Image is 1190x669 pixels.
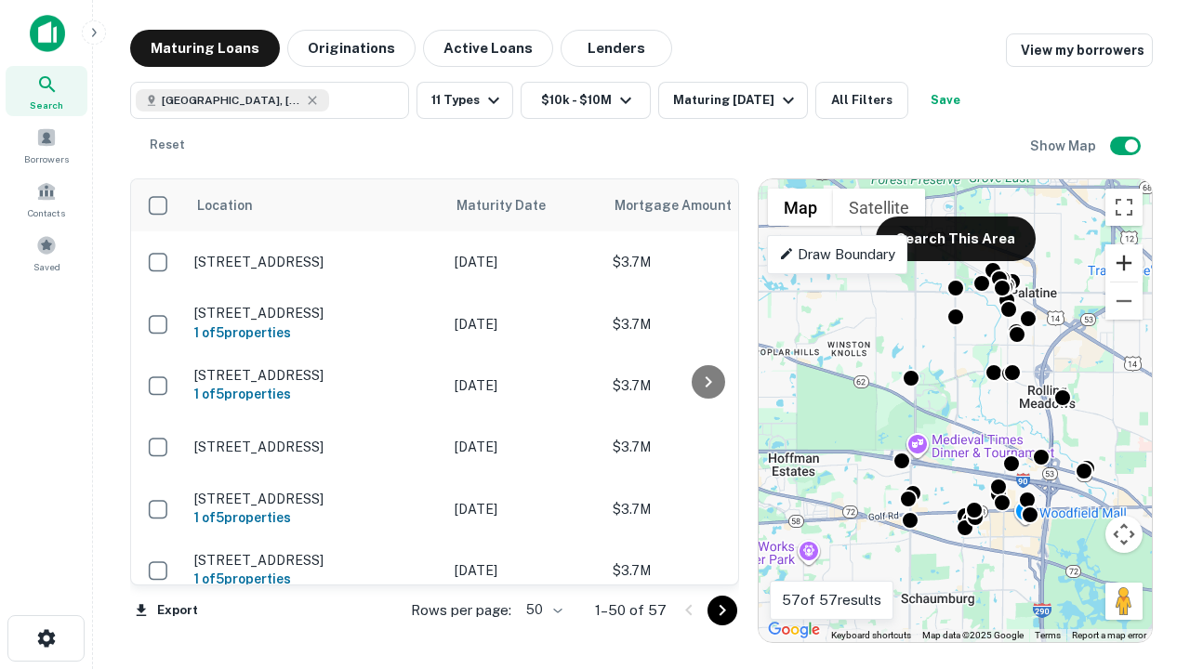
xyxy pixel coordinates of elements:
[831,629,911,642] button: Keyboard shortcuts
[613,375,799,396] p: $3.7M
[24,151,69,166] span: Borrowers
[162,92,301,109] span: [GEOGRAPHIC_DATA], [GEOGRAPHIC_DATA]
[613,314,799,334] p: $3.7M
[30,98,63,112] span: Search
[613,499,799,519] p: $3.7M
[815,82,908,119] button: All Filters
[916,82,975,119] button: Save your search to get updates of matches that match your search criteria.
[455,499,594,519] p: [DATE]
[615,194,756,216] span: Mortgage Amount
[521,82,651,119] button: $10k - $10M
[455,314,594,334] p: [DATE]
[130,597,203,624] button: Export
[561,30,672,67] button: Lenders
[779,243,895,266] p: Draw Boundary
[1105,244,1143,282] button: Zoom in
[185,179,445,231] th: Location
[876,216,1036,261] button: Search This Area
[6,174,87,224] a: Contacts
[196,194,253,216] span: Location
[1097,461,1190,550] iframe: Chat Widget
[613,252,799,272] p: $3.7M
[287,30,416,67] button: Originations
[1006,33,1153,67] a: View my borrowers
[455,252,594,272] p: [DATE]
[768,189,833,226] button: Show street map
[194,491,436,507] p: [STREET_ADDRESS]
[423,30,553,67] button: Active Loans
[455,560,594,581] p: [DATE]
[6,66,87,116] a: Search
[30,15,65,52] img: capitalize-icon.png
[28,205,65,220] span: Contacts
[194,305,436,321] p: [STREET_ADDRESS]
[613,560,799,581] p: $3.7M
[6,120,87,170] a: Borrowers
[138,126,197,164] button: Reset
[763,618,825,642] a: Open this area in Google Maps (opens a new window)
[416,82,513,119] button: 11 Types
[194,439,436,455] p: [STREET_ADDRESS]
[445,179,603,231] th: Maturity Date
[1072,630,1146,640] a: Report a map error
[1030,136,1099,156] h6: Show Map
[33,259,60,274] span: Saved
[1035,630,1061,640] a: Terms (opens in new tab)
[673,89,800,111] div: Maturing [DATE]
[922,630,1024,640] span: Map data ©2025 Google
[595,599,667,622] p: 1–50 of 57
[1105,282,1143,320] button: Zoom out
[194,569,436,589] h6: 1 of 5 properties
[833,189,925,226] button: Show satellite imagery
[194,322,436,343] h6: 1 of 5 properties
[194,384,436,404] h6: 1 of 5 properties
[194,507,436,528] h6: 1 of 5 properties
[411,599,511,622] p: Rows per page:
[194,367,436,384] p: [STREET_ADDRESS]
[613,437,799,457] p: $3.7M
[456,194,570,216] span: Maturity Date
[130,30,280,67] button: Maturing Loans
[1105,189,1143,226] button: Toggle fullscreen view
[194,552,436,569] p: [STREET_ADDRESS]
[759,179,1152,642] div: 0 0
[658,82,808,119] button: Maturing [DATE]
[782,589,881,611] p: 57 of 57 results
[6,228,87,278] a: Saved
[1105,583,1143,620] button: Drag Pegman onto the map to open Street View
[519,597,565,623] div: 50
[763,618,825,642] img: Google
[455,375,594,396] p: [DATE]
[455,437,594,457] p: [DATE]
[194,254,436,270] p: [STREET_ADDRESS]
[603,179,808,231] th: Mortgage Amount
[707,596,737,625] button: Go to next page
